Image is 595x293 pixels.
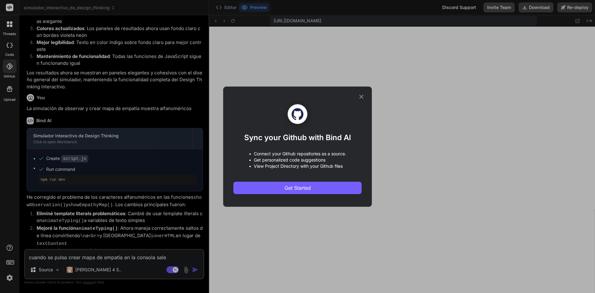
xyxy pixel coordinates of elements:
[244,133,351,143] h1: Sync your Github with Bind AI
[233,182,362,194] button: Get Started
[249,157,346,163] p: • Get personalized code suggestions
[249,151,346,157] p: • Connect your Github repositories as a source.
[284,184,311,192] span: Get Started
[249,163,346,169] p: • View Project Directory with your Github files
